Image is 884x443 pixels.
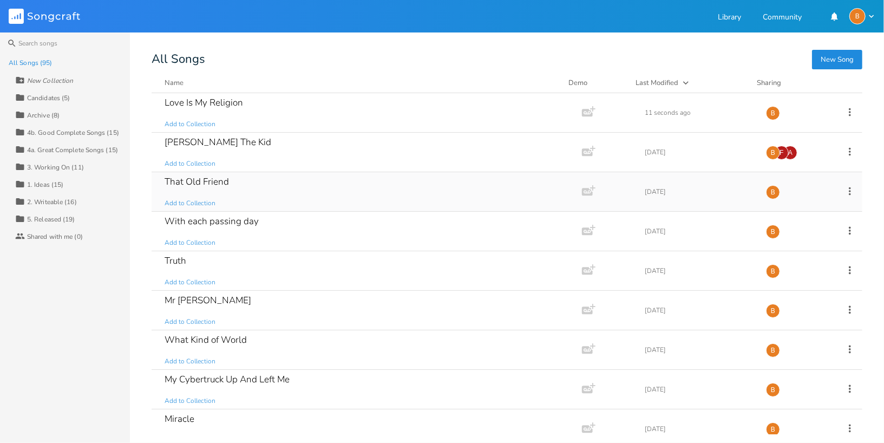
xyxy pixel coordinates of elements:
div: 2. Writeable (16) [27,199,77,205]
span: Add to Collection [165,120,215,129]
div: 5. Released (19) [27,216,75,223]
div: Name [165,78,184,88]
div: Brian Lawley [766,146,780,160]
a: Community [763,14,802,23]
button: Last Modified [636,77,744,88]
div: That Old Friend [165,177,229,186]
span: Add to Collection [165,199,215,208]
div: Mr [PERSON_NAME] [165,296,251,305]
div: Sharing [757,77,822,88]
div: fehrenbach [775,146,789,160]
span: Add to Collection [165,278,215,287]
div: anonymous0 [783,146,797,160]
div: All Songs (95) [9,60,52,66]
span: Add to Collection [165,396,215,406]
div: [DATE] [645,268,753,274]
div: What Kind of World [165,335,247,344]
div: Brian Lawley [766,106,780,120]
div: Shared with me (0) [27,233,83,240]
div: New Collection [27,77,73,84]
div: Demo [568,77,623,88]
div: Brian Lawley [766,264,780,278]
span: Add to Collection [165,317,215,327]
div: Brian Lawley [766,383,780,397]
div: 1. Ideas (15) [27,181,63,188]
div: Truth [165,256,186,265]
div: Archive (8) [27,112,60,119]
div: [DATE] [645,188,753,195]
div: [PERSON_NAME] The Kid [165,138,271,147]
div: With each passing day [165,217,259,226]
div: Brian Lawley [766,343,780,357]
span: Add to Collection [165,238,215,247]
div: Brian Lawley [766,422,780,437]
div: 3. Working On (11) [27,164,84,171]
div: [DATE] [645,228,753,234]
span: Add to Collection [165,357,215,366]
div: Brian Lawley [849,8,866,24]
a: Library [718,14,741,23]
button: B [849,8,875,24]
div: Candidates (5) [27,95,70,101]
div: Brian Lawley [766,225,780,239]
div: [DATE] [645,386,753,393]
div: [DATE] [645,149,753,155]
div: [DATE] [645,426,753,432]
button: New Song [812,50,862,69]
div: [DATE] [645,347,753,353]
div: [DATE] [645,307,753,314]
div: 4a. Great Complete Songs (15) [27,147,118,153]
span: Add to Collection [165,159,215,168]
div: Brian Lawley [766,304,780,318]
div: Last Modified [636,78,678,88]
div: Brian Lawley [766,185,780,199]
div: 11 seconds ago [645,109,753,116]
div: All Songs [152,54,862,64]
div: 4b. Good Complete Songs (15) [27,129,119,136]
div: Love Is My Religion [165,98,243,107]
div: Miracle [165,414,194,424]
button: Name [165,77,555,88]
div: My Cybertruck Up And Left Me [165,375,290,384]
